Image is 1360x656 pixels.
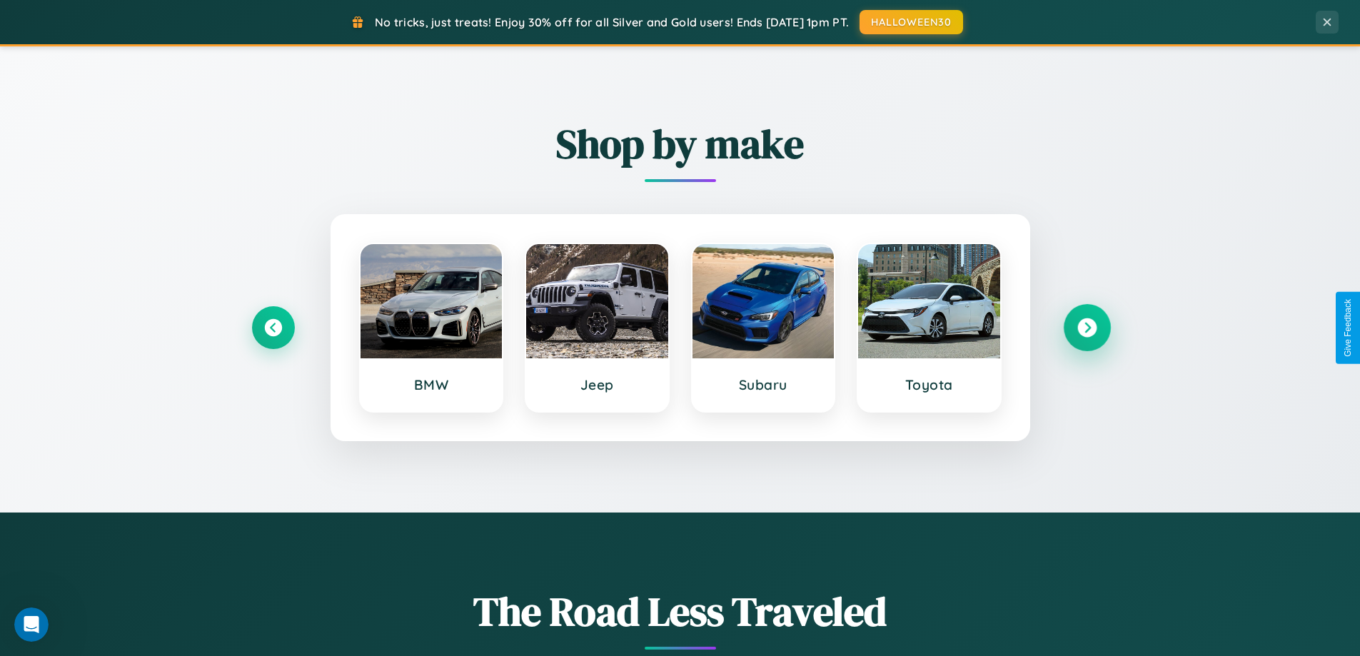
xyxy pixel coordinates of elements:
h3: Subaru [707,376,820,393]
iframe: Intercom live chat [14,607,49,642]
span: No tricks, just treats! Enjoy 30% off for all Silver and Gold users! Ends [DATE] 1pm PT. [375,15,849,29]
button: HALLOWEEN30 [860,10,963,34]
div: Give Feedback [1343,299,1353,357]
h1: The Road Less Traveled [252,584,1109,639]
h3: Jeep [540,376,654,393]
h2: Shop by make [252,116,1109,171]
h3: Toyota [872,376,986,393]
h3: BMW [375,376,488,393]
